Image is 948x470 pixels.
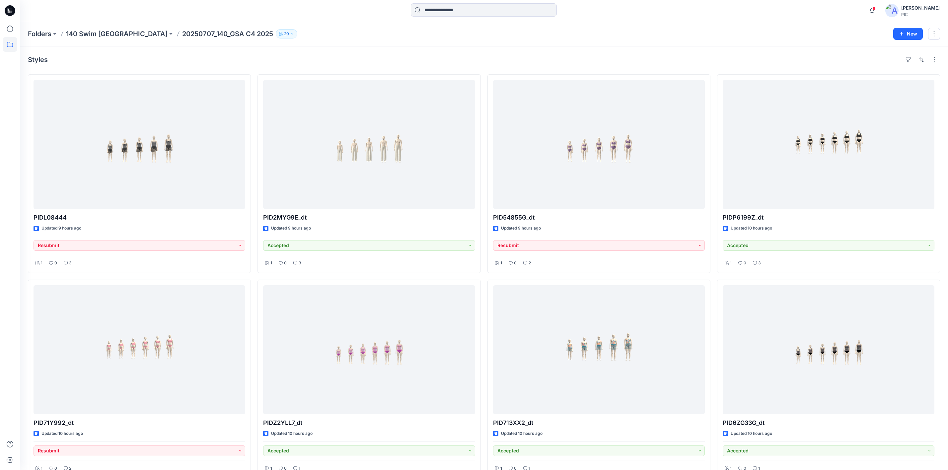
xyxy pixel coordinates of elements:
[501,430,543,437] p: Updated 10 hours ago
[731,430,772,437] p: Updated 10 hours ago
[284,30,289,37] p: 20
[54,260,57,267] p: 0
[514,260,517,267] p: 0
[276,29,297,38] button: 20
[529,260,531,267] p: 2
[893,28,923,40] button: New
[69,260,72,267] p: 3
[182,29,273,38] p: 20250707_140_GSA C4 2025
[28,56,48,64] h4: Styles
[730,260,732,267] p: 1
[723,285,934,414] a: PID6ZG33G_dt
[263,80,475,209] a: PID2MYG9E_dt
[731,225,772,232] p: Updated 10 hours ago
[723,80,934,209] a: PIDP6199Z_dt
[723,213,934,222] p: PIDP6199Z_dt
[501,225,541,232] p: Updated 9 hours ago
[299,260,301,267] p: 3
[758,260,761,267] p: 3
[41,260,42,267] p: 1
[284,260,287,267] p: 0
[41,225,81,232] p: Updated 9 hours ago
[34,418,245,428] p: PID71Y992_dt
[493,285,705,414] a: PID713XX2_dt
[263,418,475,428] p: PIDZ2YLL7_dt
[34,213,245,222] p: PIDL08444
[723,418,934,428] p: PID6ZG33G_dt
[493,213,705,222] p: PID54855G_dt
[66,29,168,38] a: 140 Swim [GEOGRAPHIC_DATA]
[493,80,705,209] a: PID54855G_dt
[41,430,83,437] p: Updated 10 hours ago
[885,4,899,17] img: avatar
[270,260,272,267] p: 1
[493,418,705,428] p: PID713XX2_dt
[34,80,245,209] a: PIDL08444
[901,4,940,12] div: [PERSON_NAME]
[34,285,245,414] a: PID71Y992_dt
[263,285,475,414] a: PIDZ2YLL7_dt
[271,225,311,232] p: Updated 9 hours ago
[271,430,313,437] p: Updated 10 hours ago
[28,29,51,38] a: Folders
[901,12,940,17] div: PIC
[500,260,502,267] p: 1
[744,260,746,267] p: 0
[263,213,475,222] p: PID2MYG9E_dt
